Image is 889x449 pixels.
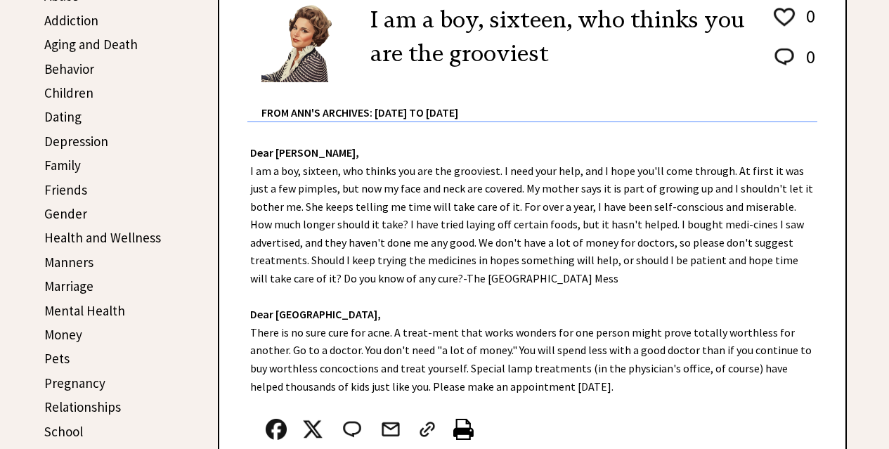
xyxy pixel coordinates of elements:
div: From Ann's Archives: [DATE] to [DATE] [261,84,817,121]
img: Ann6%20v2%20small.png [261,3,349,82]
a: Friends [44,181,87,198]
a: Depression [44,133,108,150]
a: Pets [44,350,70,367]
a: Family [44,157,81,174]
a: Addiction [44,12,98,29]
strong: Dear [GEOGRAPHIC_DATA], [250,307,381,321]
a: Pregnancy [44,375,105,391]
img: message_round%202.png [772,46,797,68]
a: Marriage [44,278,93,294]
img: mail.png [380,419,401,440]
strong: Dear [PERSON_NAME], [250,145,359,160]
a: Behavior [44,60,94,77]
a: Health and Wellness [44,229,161,246]
a: Gender [44,205,87,222]
a: Mental Health [44,302,125,319]
a: Manners [44,254,93,271]
img: link_02.png [417,419,438,440]
img: heart_outline%201.png [772,5,797,30]
a: Aging and Death [44,36,138,53]
a: Dating [44,108,82,125]
td: 0 [799,45,816,82]
a: Relationships [44,398,121,415]
td: 0 [799,4,816,44]
img: facebook.png [266,419,287,440]
img: x_small.png [302,419,323,440]
a: Money [44,326,82,343]
img: printer%20icon.png [453,419,474,440]
h2: I am a boy, sixteen, who thinks you are the grooviest [370,3,751,70]
a: Children [44,84,93,101]
a: School [44,423,83,440]
img: message_round%202.png [340,419,364,440]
